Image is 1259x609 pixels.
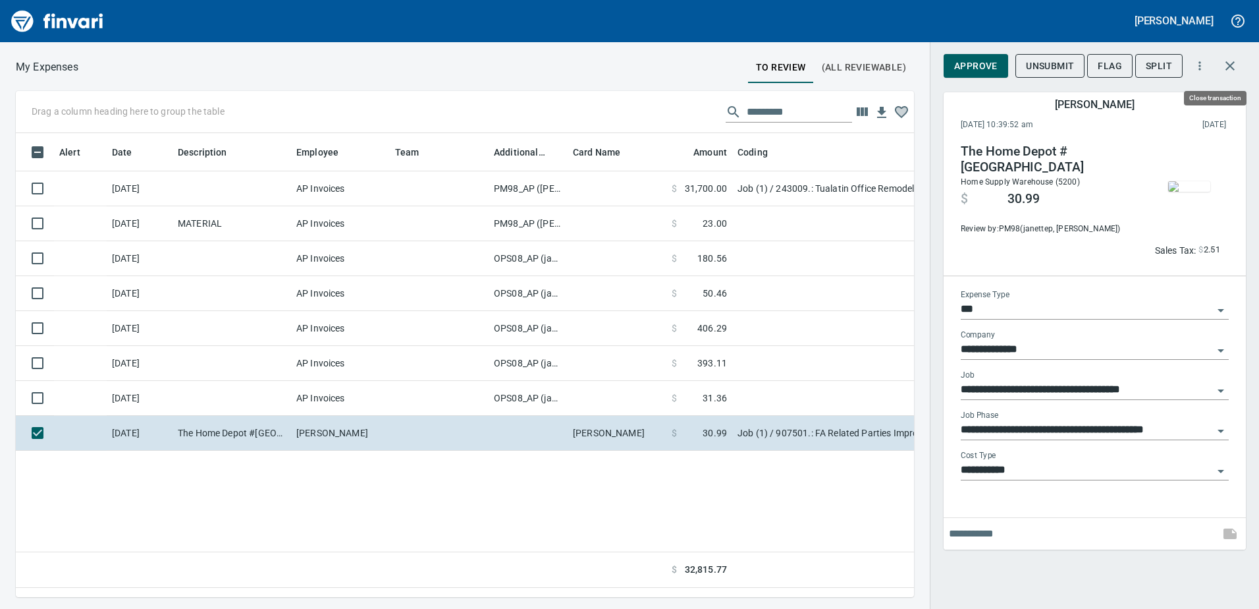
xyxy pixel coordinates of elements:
[291,311,390,346] td: AP Invoices
[107,276,173,311] td: [DATE]
[107,381,173,416] td: [DATE]
[892,102,911,122] button: Column choices favorited. Click to reset to default
[494,144,545,160] span: Additional Reviewer
[296,144,338,160] span: Employee
[685,563,727,577] span: 32,815.77
[1212,462,1230,480] button: Open
[112,144,132,160] span: Date
[697,252,727,265] span: 180.56
[1135,14,1214,28] h5: [PERSON_NAME]
[291,276,390,311] td: AP Invoices
[672,357,677,370] span: $
[573,144,620,160] span: Card Name
[961,332,995,339] label: Company
[685,182,727,195] span: 31,700.00
[173,416,291,451] td: The Home Depot #[GEOGRAPHIC_DATA]
[1118,119,1226,132] span: This charge was settled by the merchant and appears on the 2025/08/09 statement.
[672,217,677,230] span: $
[961,177,1080,187] span: Home Supply Warehouse (5200)
[489,311,568,346] td: OPS08_AP (janettep, samr)
[296,144,356,160] span: Employee
[291,171,390,206] td: AP Invoices
[59,144,97,160] span: Alert
[1131,11,1217,31] button: [PERSON_NAME]
[1146,58,1172,74] span: Split
[961,372,975,380] label: Job
[1198,243,1220,258] span: AI confidence: 99.0%
[573,144,637,160] span: Card Name
[961,119,1118,132] span: [DATE] 10:39:52 am
[672,252,677,265] span: $
[732,416,1061,451] td: Job (1) / 907501.: FA Related Parties Improvements / 10. 169.1002: UParkIt Vancouver Misc. Projec...
[178,144,244,160] span: Description
[676,144,727,160] span: Amount
[872,103,892,123] button: Download Table
[1214,518,1246,550] span: This records your note into the expense. If you would like to send a message to an employee inste...
[672,182,677,195] span: $
[112,144,149,160] span: Date
[961,291,1009,299] label: Expense Type
[1185,51,1214,80] button: More
[737,144,785,160] span: Coding
[954,58,998,74] span: Approve
[961,412,998,420] label: Job Phase
[1087,54,1133,78] button: Flag
[961,452,996,460] label: Cost Type
[944,54,1008,78] button: Approve
[107,311,173,346] td: [DATE]
[395,144,437,160] span: Team
[1015,54,1085,78] button: Unsubmit
[16,59,78,75] p: My Expenses
[697,357,727,370] span: 393.11
[489,206,568,241] td: PM98_AP ([PERSON_NAME], [PERSON_NAME])
[291,206,390,241] td: AP Invoices
[672,322,677,335] span: $
[1198,243,1203,258] span: $
[672,426,677,440] span: $
[16,59,78,75] nav: breadcrumb
[1204,243,1221,258] span: 2.51
[1155,244,1196,257] p: Sales Tax:
[1152,240,1223,260] button: Sales Tax:$2.51
[732,171,1061,206] td: Job (1) / 243009.: Tualatin Office Remodel / 10. 20.: Building Exterior / 4: Subcontractors
[1212,422,1230,440] button: Open
[489,381,568,416] td: OPS08_AP (janettep, samr)
[672,391,677,405] span: $
[494,144,562,160] span: Additional Reviewer
[59,144,80,160] span: Alert
[107,346,173,381] td: [DATE]
[8,5,107,37] img: Finvari
[1007,191,1040,207] span: 30.99
[489,171,568,206] td: PM98_AP ([PERSON_NAME], [PERSON_NAME])
[489,241,568,276] td: OPS08_AP (janettep, samr)
[756,59,806,76] span: To Review
[107,241,173,276] td: [DATE]
[1212,341,1230,360] button: Open
[107,206,173,241] td: [DATE]
[822,59,906,76] span: (All Reviewable)
[1026,58,1074,74] span: Unsubmit
[107,416,173,451] td: [DATE]
[173,206,291,241] td: MATERIAL
[703,217,727,230] span: 23.00
[703,391,727,405] span: 31.36
[961,223,1140,236] span: Review by: PM98 (janettep, [PERSON_NAME])
[697,322,727,335] span: 406.29
[737,144,768,160] span: Coding
[852,102,872,122] button: Choose columns to display
[693,144,727,160] span: Amount
[703,426,727,440] span: 30.99
[672,287,677,300] span: $
[1212,382,1230,400] button: Open
[291,381,390,416] td: AP Invoices
[1135,54,1183,78] button: Split
[395,144,419,160] span: Team
[1168,181,1210,192] img: receipts%2Ftapani%2F2025-08-05%2FwHsiFw02aUc0RQ2ZkVqBnFtOvs92__Y3SaltByhnXxGmCRyfM5_thumb.jpg
[672,563,677,577] span: $
[1055,98,1134,111] h5: [PERSON_NAME]
[489,276,568,311] td: OPS08_AP (janettep, samr)
[1212,301,1230,320] button: Open
[961,191,968,207] span: $
[32,105,225,118] p: Drag a column heading here to group the table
